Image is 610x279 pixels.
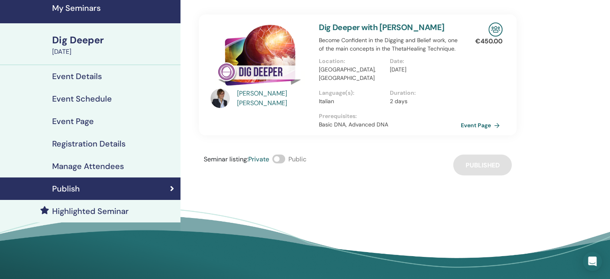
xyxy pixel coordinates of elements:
[52,139,126,149] h4: Registration Details
[319,65,385,82] p: [GEOGRAPHIC_DATA], [GEOGRAPHIC_DATA]
[204,155,248,163] span: Seminar listing :
[52,3,176,13] h4: My Seminars
[211,22,309,91] img: Dig Deeper
[288,155,306,163] span: Public
[461,119,503,131] a: Event Page
[319,120,461,129] p: Basic DNA, Advanced DNA
[319,22,445,33] a: Dig Deeper with [PERSON_NAME]
[319,112,461,120] p: Prerequisites :
[52,206,129,216] h4: Highlighted Seminar
[319,57,385,65] p: Location :
[248,155,269,163] span: Private
[390,57,456,65] p: Date :
[319,89,385,97] p: Language(s) :
[52,33,176,47] div: Dig Deeper
[52,116,94,126] h4: Event Page
[211,89,230,108] img: default.jpg
[52,47,176,57] div: [DATE]
[390,89,456,97] p: Duration :
[52,71,102,81] h4: Event Details
[237,89,311,108] a: [PERSON_NAME] [PERSON_NAME]
[52,94,112,104] h4: Event Schedule
[52,161,124,171] h4: Manage Attendees
[488,22,503,37] img: In-Person Seminar
[390,65,456,74] p: [DATE]
[319,36,461,53] p: Become Confident in the Digging and Belief work, one of the main concepts in the ThetaHealing Tec...
[390,97,456,106] p: 2 days
[52,184,80,193] h4: Publish
[583,252,602,271] div: Open Intercom Messenger
[319,97,385,106] p: Italian
[475,37,503,46] p: € 450.00
[47,33,180,57] a: Dig Deeper[DATE]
